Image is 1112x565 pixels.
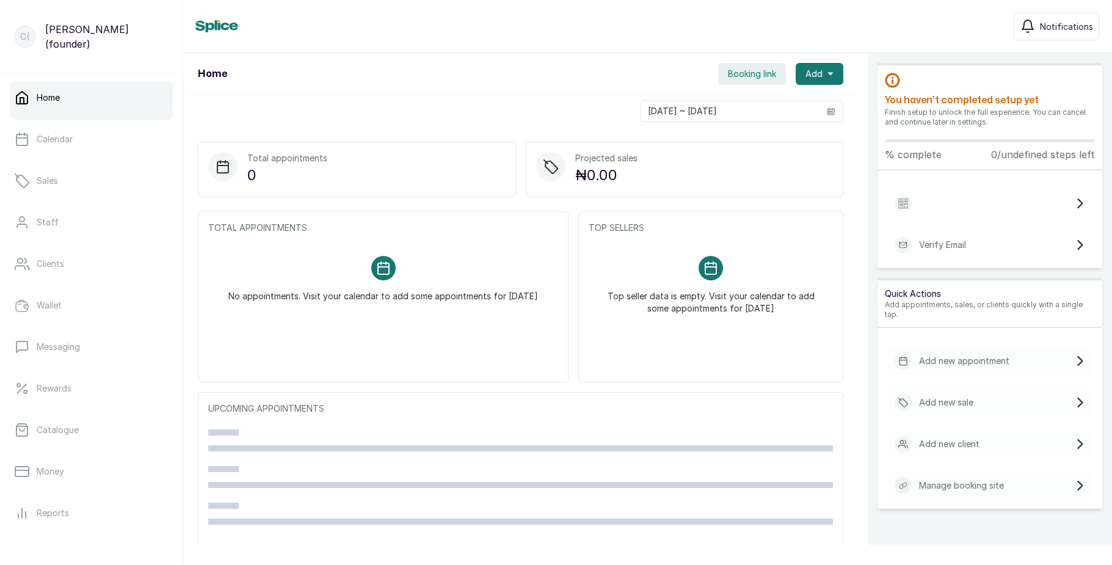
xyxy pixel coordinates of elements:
[885,288,1095,300] p: Quick Actions
[603,280,818,315] p: Top seller data is empty. Visit your calendar to add some appointments for [DATE]
[228,280,538,302] p: No appointments. Visit your calendar to add some appointments for [DATE]
[10,371,173,406] a: Rewards
[10,413,173,447] a: Catalogue
[37,507,69,519] p: Reports
[10,81,173,115] a: Home
[247,152,327,164] p: Total appointments
[919,438,979,450] p: Add new client
[805,68,823,80] span: Add
[1040,20,1093,33] span: Notifications
[10,454,173,489] a: Money
[885,93,1095,108] h2: You haven’t completed setup yet
[885,147,942,162] p: % complete
[575,152,638,164] p: Projected sales
[37,216,59,228] p: Staff
[45,22,168,51] p: [PERSON_NAME] (founder)
[827,107,835,115] svg: calendar
[991,147,1095,162] p: 0/undefined steps left
[37,175,58,187] p: Sales
[208,403,833,415] p: UPCOMING APPOINTMENTS
[10,205,173,239] a: Staff
[728,68,776,80] span: Booking link
[10,330,173,364] a: Messaging
[20,31,29,43] p: C(
[208,222,558,234] p: TOTAL APPOINTMENTS
[575,164,638,186] p: ₦0.00
[641,101,819,122] input: Select date
[198,67,227,81] h1: Home
[10,288,173,323] a: Wallet
[589,222,833,234] p: TOP SELLERS
[37,465,64,478] p: Money
[1014,12,1100,40] button: Notifications
[37,258,64,270] p: Clients
[718,63,786,85] button: Booking link
[37,133,73,145] p: Calendar
[37,341,80,353] p: Messaging
[919,355,1009,367] p: Add new appointment
[37,92,60,104] p: Home
[10,122,173,156] a: Calendar
[919,396,973,409] p: Add new sale
[37,299,62,312] p: Wallet
[885,300,1095,319] p: Add appointments, sales, or clients quickly with a single tap.
[37,424,79,436] p: Catalogue
[796,63,843,85] button: Add
[919,479,1004,492] p: Manage booking site
[885,108,1095,127] p: Finish setup to unlock the full experience. You can cancel and continue later in settings.
[247,164,327,186] p: 0
[37,382,71,395] p: Rewards
[10,247,173,281] a: Clients
[10,164,173,198] a: Sales
[919,239,966,251] p: Verify Email
[10,496,173,530] a: Reports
